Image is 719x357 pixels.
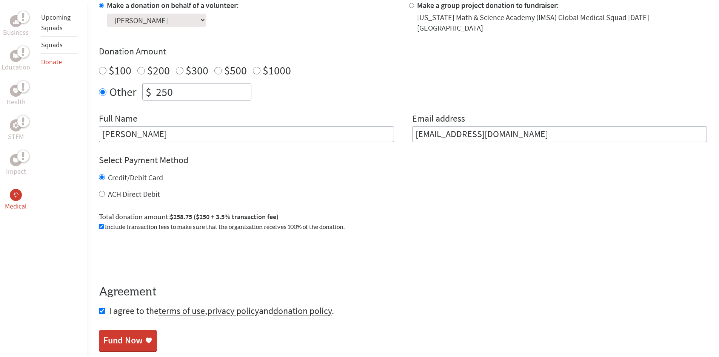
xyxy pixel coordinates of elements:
[109,63,131,77] label: $100
[41,40,63,49] a: Squads
[13,122,19,128] img: STEM
[13,158,19,163] img: Impact
[417,0,559,10] label: Make a group project donation to fundraiser:
[5,189,27,212] a: MedicalMedical
[13,18,19,24] img: Business
[2,50,30,73] a: EducationEducation
[412,126,707,142] input: Your Email
[154,83,251,100] input: Enter Amount
[41,37,78,54] li: Squads
[105,224,345,230] span: Include transaction fees to make sure that the organization receives 100% of the donation.
[109,83,136,100] label: Other
[108,173,163,182] label: Credit/Debit Card
[8,119,24,142] a: STEMSTEM
[2,62,30,73] p: Education
[99,113,137,126] label: Full Name
[41,54,78,70] li: Donate
[5,201,27,212] p: Medical
[10,50,22,62] div: Education
[41,57,62,66] a: Donate
[13,192,19,198] img: Medical
[10,189,22,201] div: Medical
[99,45,707,57] h4: Donation Amount
[263,63,291,77] label: $1000
[6,154,26,177] a: ImpactImpact
[10,15,22,27] div: Business
[412,113,465,126] label: Email address
[186,63,208,77] label: $300
[99,212,279,223] label: Total donation amount:
[159,305,205,317] a: terms of use
[99,126,394,142] input: Enter Full Name
[103,334,143,346] div: Fund Now
[99,154,707,166] h4: Select Payment Method
[107,0,239,10] label: Make a donation on behalf of a volunteer:
[8,131,24,142] p: STEM
[41,9,78,37] li: Upcoming Squads
[10,119,22,131] div: STEM
[170,212,279,221] span: $258.75 ($250 + 3.5% transaction fee)
[99,330,157,351] a: Fund Now
[10,154,22,166] div: Impact
[273,305,332,317] a: donation policy
[109,305,334,317] span: I agree to the , and .
[99,285,707,299] h4: Agreement
[6,97,26,107] p: Health
[207,305,259,317] a: privacy policy
[147,63,170,77] label: $200
[108,189,160,199] label: ACH Direct Debit
[224,63,247,77] label: $500
[417,12,707,33] div: [US_STATE] Math & Science Academy (IMSA) Global Medical Squad [DATE] [GEOGRAPHIC_DATA]
[143,83,154,100] div: $
[13,88,19,93] img: Health
[10,85,22,97] div: Health
[3,27,29,38] p: Business
[13,53,19,59] img: Education
[3,15,29,38] a: BusinessBusiness
[41,13,71,32] a: Upcoming Squads
[6,166,26,177] p: Impact
[99,241,214,270] iframe: reCAPTCHA
[6,85,26,107] a: HealthHealth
